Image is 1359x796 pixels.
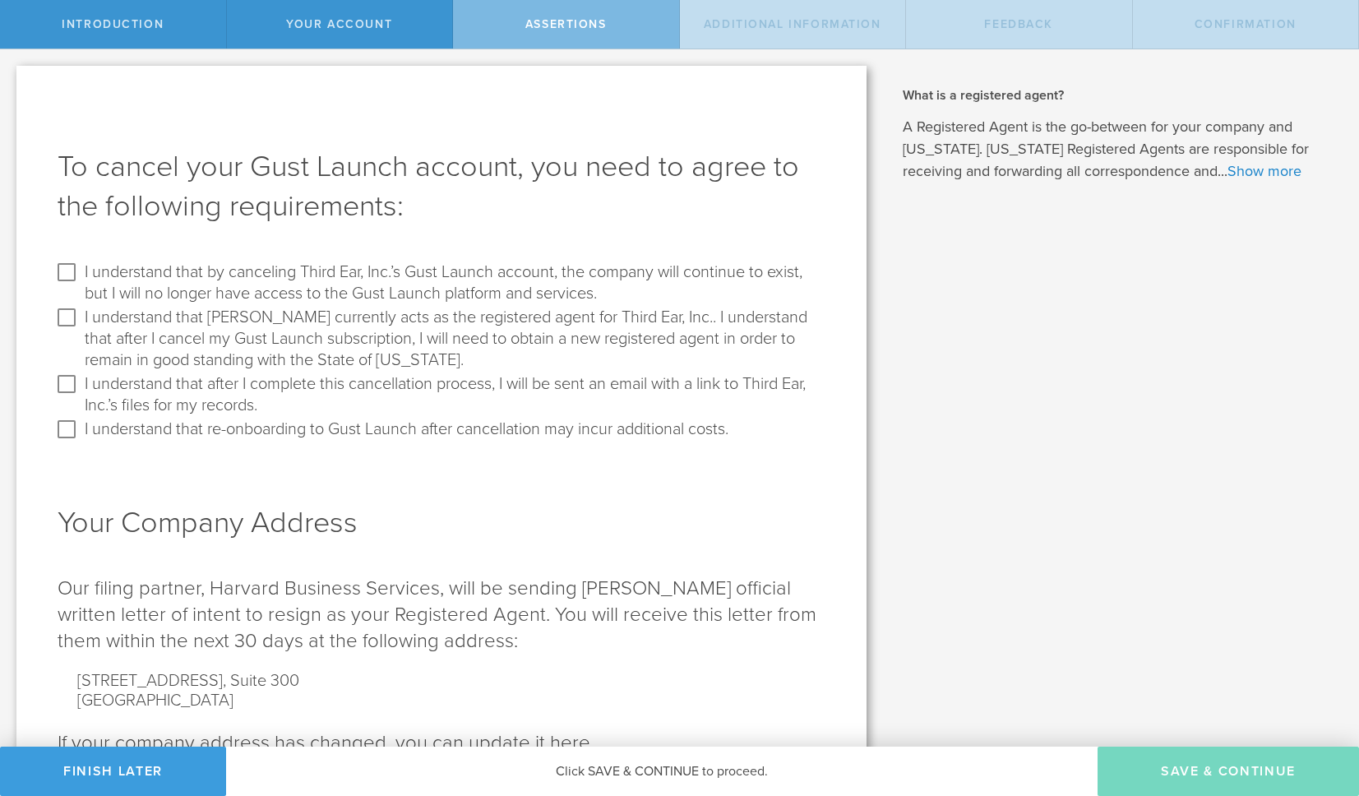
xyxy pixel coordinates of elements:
span: Your Account [286,17,392,31]
span: Confirmation [1195,17,1297,31]
div: [STREET_ADDRESS] [77,671,806,691]
p: A Registered Agent is the go-between for your company and [US_STATE]. [US_STATE] Registered Agent... [903,116,1334,183]
span: , Suite 300 [223,671,299,691]
div: Click SAVE & CONTINUE to proceed. [226,747,1098,796]
button: Save & Continue [1098,747,1359,796]
a: Show more [1227,162,1301,180]
span: Additional Information [704,17,881,31]
div: [GEOGRAPHIC_DATA] [77,691,806,710]
span: Assertions [525,17,607,31]
p: Our filing partner, Harvard Business Services, will be sending [PERSON_NAME] official written let... [58,576,825,655]
span: Feedback [984,17,1053,31]
h2: What is a registered agent? [903,86,1334,104]
label: I understand that after I complete this cancellation process, I will be sent an email with a link... [85,371,821,416]
p: If your company address has changed, you can update it here. [58,730,825,757]
label: I understand that [PERSON_NAME] currently acts as the registered agent for Third Ear, Inc.. I und... [85,304,821,371]
h1: To cancel your Gust Launch account, you need to agree to the following requirements: [58,147,825,226]
span: Introduction [62,17,164,31]
label: I understand that by canceling Third Ear, Inc.’s Gust Launch account, the company will continue t... [85,259,821,304]
h1: Your Company Address [58,503,825,543]
label: I understand that re-onboarding to Gust Launch after cancellation may incur additional costs. [85,416,728,440]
